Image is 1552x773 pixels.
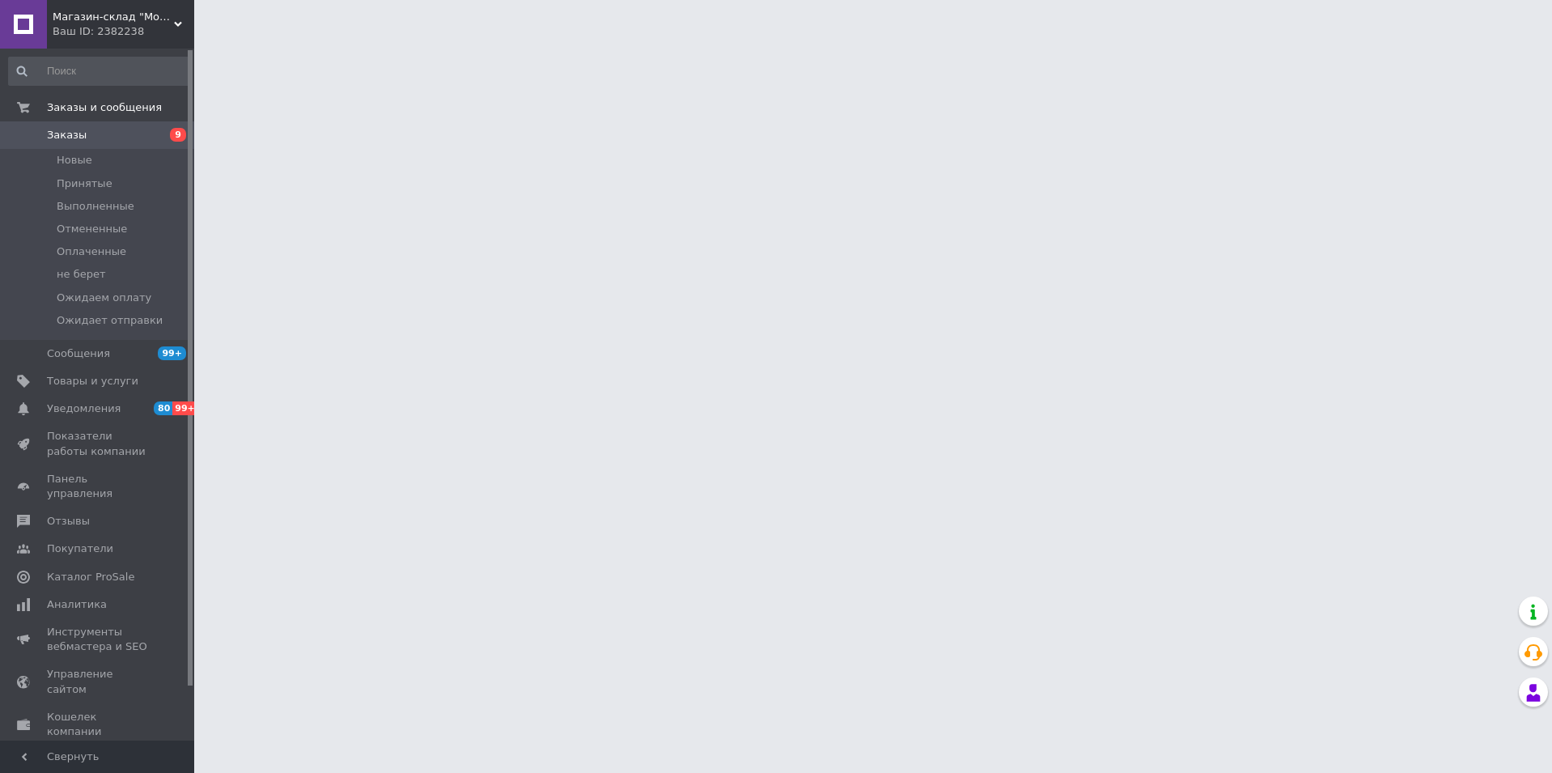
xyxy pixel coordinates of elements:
[47,570,134,584] span: Каталог ProSale
[47,128,87,142] span: Заказы
[57,313,163,328] span: Ожидает отправки
[57,244,126,259] span: Оплаченные
[47,710,150,739] span: Кошелек компании
[47,100,162,115] span: Заказы и сообщения
[57,291,151,305] span: Ожидаем оплату
[172,401,199,415] span: 99+
[47,429,150,458] span: Показатели работы компании
[47,374,138,389] span: Товары и услуги
[57,176,112,191] span: Принятые
[47,401,121,416] span: Уведомления
[57,267,105,282] span: не берет
[8,57,191,86] input: Поиск
[57,222,127,236] span: Отмененные
[47,625,150,654] span: Инструменты вебмастера и SEO
[47,514,90,529] span: Отзывы
[47,667,150,696] span: Управление сайтом
[47,542,113,556] span: Покупатели
[170,128,186,142] span: 9
[47,346,110,361] span: Сообщения
[53,24,194,39] div: Ваш ID: 2382238
[53,10,174,24] span: Магазин-склад "Mobile 112" - запчасти для телефонов и планшетов. Доставка по Украине
[47,472,150,501] span: Панель управления
[57,153,92,168] span: Новые
[154,401,172,415] span: 80
[57,199,134,214] span: Выполненные
[158,346,186,360] span: 99+
[47,597,107,612] span: Аналитика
